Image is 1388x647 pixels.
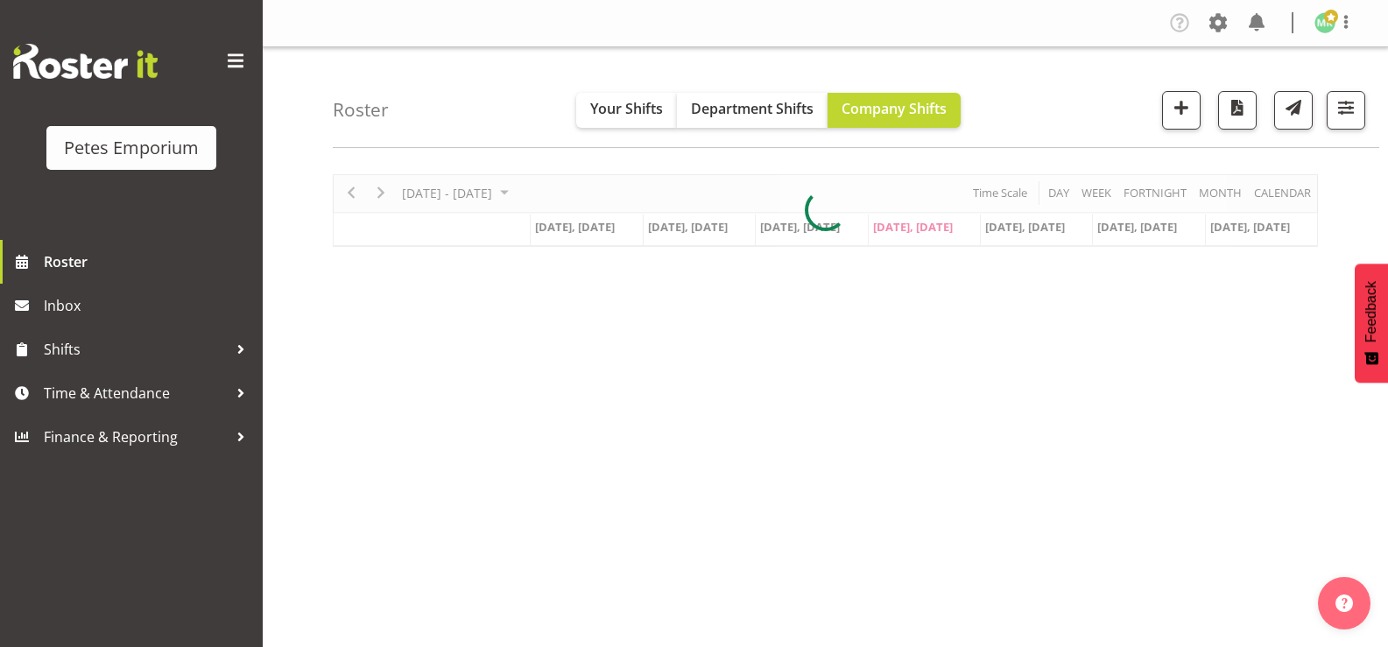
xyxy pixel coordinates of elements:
button: Department Shifts [677,93,828,128]
span: Time & Attendance [44,380,228,406]
button: Your Shifts [576,93,677,128]
img: Rosterit website logo [13,44,158,79]
span: Department Shifts [691,99,814,118]
button: Feedback - Show survey [1355,264,1388,383]
button: Download a PDF of the roster according to the set date range. [1218,91,1257,130]
span: Roster [44,249,254,275]
img: melanie-richardson713.jpg [1314,12,1335,33]
span: Your Shifts [590,99,663,118]
span: Shifts [44,336,228,362]
span: Finance & Reporting [44,424,228,450]
span: Company Shifts [842,99,947,118]
button: Add a new shift [1162,91,1201,130]
button: Filter Shifts [1327,91,1365,130]
button: Send a list of all shifts for the selected filtered period to all rostered employees. [1274,91,1313,130]
button: Company Shifts [828,93,961,128]
div: Petes Emporium [64,135,199,161]
img: help-xxl-2.png [1335,594,1353,612]
h4: Roster [333,100,389,120]
span: Feedback [1363,281,1379,342]
span: Inbox [44,292,254,319]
